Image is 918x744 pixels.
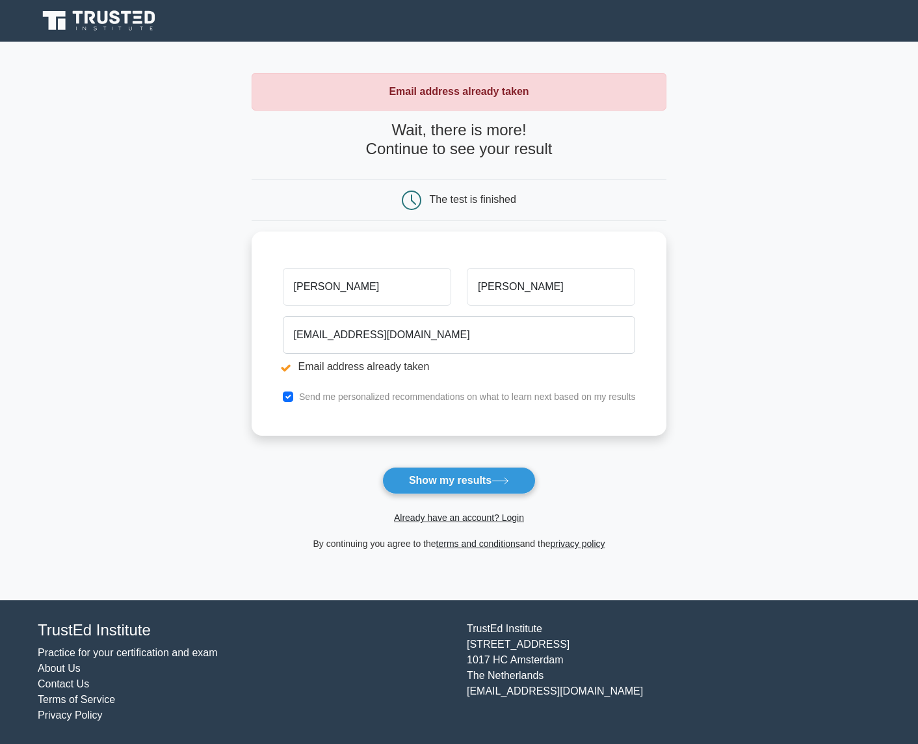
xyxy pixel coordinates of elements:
input: Last name [467,268,635,306]
a: terms and conditions [436,538,520,549]
a: Practice for your certification and exam [38,647,218,658]
a: Contact Us [38,678,89,689]
a: Already have an account? Login [394,512,524,523]
div: The test is finished [430,194,516,205]
li: Email address already taken [283,359,636,375]
div: TrustEd Institute [STREET_ADDRESS] 1017 HC Amsterdam The Netherlands [EMAIL_ADDRESS][DOMAIN_NAME] [459,621,888,723]
h4: Wait, there is more! Continue to see your result [252,121,667,159]
input: Email [283,316,636,354]
a: privacy policy [551,538,605,549]
button: Show my results [382,467,536,494]
a: Terms of Service [38,694,115,705]
h4: TrustEd Institute [38,621,451,640]
a: About Us [38,663,81,674]
a: Privacy Policy [38,710,103,721]
div: By continuing you agree to the and the [244,536,675,551]
strong: Email address already taken [389,86,529,97]
input: First name [283,268,451,306]
label: Send me personalized recommendations on what to learn next based on my results [299,392,636,402]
